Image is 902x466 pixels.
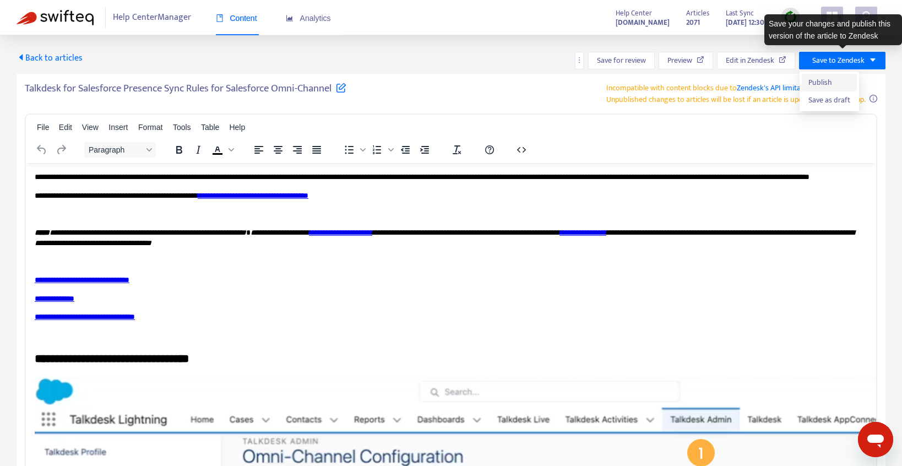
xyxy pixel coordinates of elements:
[870,95,877,102] span: info-circle
[575,56,583,64] span: more
[84,142,156,158] button: Block Paragraph
[597,55,646,67] span: Save for review
[229,123,245,132] span: Help
[17,53,25,62] span: caret-left
[737,82,813,94] a: Zendesk's API limitation
[825,10,839,24] span: appstore
[799,52,885,69] button: Save to Zendeskcaret-down
[17,51,83,66] span: Back to articles
[415,142,434,158] button: Increase indent
[208,142,236,158] div: Text color Black
[59,123,72,132] span: Edit
[37,123,50,132] span: File
[286,14,331,23] span: Analytics
[288,142,307,158] button: Align right
[860,10,873,24] span: user
[448,142,466,158] button: Clear formatting
[726,17,764,29] strong: [DATE] 12:30
[249,142,268,158] button: Align left
[588,52,655,69] button: Save for review
[216,14,224,22] span: book
[808,94,850,106] span: Save as draft
[201,123,219,132] span: Table
[616,17,670,29] strong: [DOMAIN_NAME]
[686,17,700,29] strong: 2071
[726,7,754,19] span: Last Sync
[113,7,191,28] span: Help Center Manager
[108,123,128,132] span: Insert
[368,142,395,158] div: Numbered list
[659,52,713,69] button: Preview
[812,55,865,67] span: Save to Zendesk
[189,142,208,158] button: Italic
[170,142,188,158] button: Bold
[340,142,367,158] div: Bullet list
[25,82,346,101] h5: Talkdesk for Salesforce Presence Sync Rules for Salesforce Omni-Channel
[667,55,692,67] span: Preview
[784,10,797,24] img: sync.dc5367851b00ba804db3.png
[480,142,499,158] button: Help
[307,142,326,158] button: Justify
[52,142,70,158] button: Redo
[726,55,774,67] span: Edit in Zendesk
[269,142,287,158] button: Align center
[82,123,99,132] span: View
[808,77,850,89] span: Publish
[32,142,51,158] button: Undo
[717,52,795,69] button: Edit in Zendesk
[616,7,652,19] span: Help Center
[869,56,877,64] span: caret-down
[764,14,902,45] div: Save your changes and publish this version of the article to Zendesk
[686,7,709,19] span: Articles
[606,93,866,106] span: Unpublished changes to articles will be lost if an article is updated using this app.
[575,52,584,69] button: more
[606,82,813,94] span: Incompatible with content blocks due to
[138,123,162,132] span: Format
[286,14,294,22] span: area-chart
[89,145,143,154] span: Paragraph
[858,422,893,457] iframe: Button to launch messaging window
[616,16,670,29] a: [DOMAIN_NAME]
[17,10,94,25] img: Swifteq
[396,142,415,158] button: Decrease indent
[173,123,191,132] span: Tools
[216,14,257,23] span: Content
